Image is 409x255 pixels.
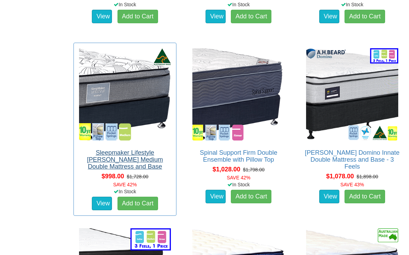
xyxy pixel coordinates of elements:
del: $1,728.00 [127,174,148,179]
span: $998.00 [102,173,124,180]
a: Spinal Support Firm Double Ensemble with Pillow Top [200,149,277,163]
a: View [206,190,226,204]
a: View [92,10,112,24]
img: Spinal Support Firm Double Ensemble with Pillow Top [191,46,286,142]
span: $1,078.00 [326,173,354,180]
div: In Stock [185,181,291,188]
a: [PERSON_NAME] Domino Innate Double Mattress and Base - 3 Feels [305,149,400,170]
a: Add to Cart [231,10,271,24]
div: In Stock [72,188,178,195]
a: Sleepmaker Lifestyle [PERSON_NAME] Medium Double Mattress and Base [87,149,163,170]
del: $1,898.00 [357,174,378,179]
a: Add to Cart [345,190,385,204]
font: SAVE 42% [113,182,137,187]
span: $1,028.00 [212,166,240,173]
a: View [92,197,112,211]
div: In Stock [72,1,178,8]
font: SAVE 43% [340,182,364,187]
a: View [319,10,339,24]
img: Sleepmaker Lifestyle Murray Medium Double Mattress and Base [77,46,173,142]
a: Add to Cart [345,10,385,24]
a: View [319,190,339,204]
del: $1,798.00 [243,167,264,172]
div: In Stock [299,1,405,8]
a: Add to Cart [118,197,158,211]
a: Add to Cart [231,190,271,204]
a: View [206,10,226,24]
img: A.H Beard Domino Innate Double Mattress and Base - 3 Feels [304,46,400,142]
a: Add to Cart [118,10,158,24]
font: SAVE 42% [227,175,250,180]
div: In Stock [185,1,291,8]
